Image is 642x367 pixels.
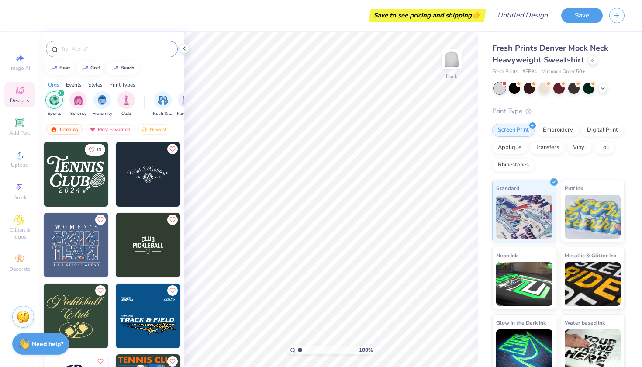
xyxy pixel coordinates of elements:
[44,142,108,207] img: dcc8ca5f-929f-45df-967d-c2ccfac786e7
[13,194,27,201] span: Greek
[69,91,87,117] div: filter for Sorority
[158,95,168,105] img: Rush & Bid Image
[565,183,583,193] span: Puff Ink
[97,95,107,105] img: Fraternity Image
[89,126,96,132] img: most_fav.gif
[180,142,245,207] img: be2e5fdc-3849-4d88-a6e3-f5068159ecc6
[443,51,460,68] img: Back
[565,195,621,239] img: Puff Ink
[117,91,135,117] button: filter button
[180,284,245,348] img: 9403ef18-92ae-401d-919a-b2a0a8c7f82a
[69,91,87,117] button: filter button
[73,95,83,105] img: Sorority Image
[93,111,112,117] span: Fraternity
[153,91,173,117] button: filter button
[496,195,552,239] img: Standard
[95,215,106,225] button: Like
[109,81,135,89] div: Print Types
[85,124,135,135] div: Most Favorited
[93,91,112,117] div: filter for Fraternity
[492,141,527,154] div: Applique
[66,81,82,89] div: Events
[565,251,616,260] span: Metallic & Glitter Ink
[10,65,30,72] span: Image AI
[51,66,58,71] img: trend_line.gif
[60,45,172,53] input: Try "Alpha"
[112,66,119,71] img: trend_line.gif
[371,9,484,22] div: Save to see pricing and shipping
[492,124,535,137] div: Screen Print
[108,284,173,348] img: d74e2abd-846f-488c-a1f0-7a8905bdf200
[85,144,105,156] button: Like
[4,226,35,240] span: Clipart & logos
[496,262,552,306] img: Neon Ink
[496,251,518,260] span: Neon Ink
[492,43,608,65] span: Fresh Prints Denver Mock Neck Heavyweight Sweatshirt
[167,215,178,225] button: Like
[45,91,63,117] div: filter for Sports
[121,111,131,117] span: Club
[492,106,625,116] div: Print Type
[522,68,537,76] span: # FP94
[9,129,30,136] span: Add Text
[581,124,624,137] div: Digital Print
[108,213,173,277] img: ffef41e9-c932-4e51-80ec-5adb2c435f60
[182,95,192,105] img: Parent's Weekend Image
[177,91,197,117] button: filter button
[561,8,603,23] button: Save
[167,144,178,154] button: Like
[46,62,74,75] button: bear
[49,95,59,105] img: Sports Image
[82,66,89,71] img: trend_line.gif
[90,66,100,70] div: golf
[11,162,28,169] span: Upload
[116,213,180,277] img: 633a240e-e341-46c1-bd1e-4b102c51ece7
[117,91,135,117] div: filter for Club
[107,62,138,75] button: beach
[446,73,457,80] div: Back
[153,91,173,117] div: filter for Rush & Bid
[167,285,178,296] button: Like
[45,91,63,117] button: filter button
[44,213,108,277] img: 85d6d96b-1ce8-4956-b440-0550a21f8cec
[542,68,585,76] span: Minimum Order: 50 +
[490,7,555,24] input: Untitled Design
[496,183,519,193] span: Standard
[59,66,70,70] div: bear
[116,142,180,207] img: fea97969-706a-4fe4-a06d-6f3f7acdb0c7
[50,126,57,132] img: trending.gif
[10,97,29,104] span: Designs
[96,148,101,152] span: 13
[180,213,245,277] img: 2a286613-b7ec-42e9-a2a4-60f41e6969f0
[177,111,197,117] span: Parent's Weekend
[167,356,178,367] button: Like
[567,141,592,154] div: Vinyl
[44,284,108,348] img: a50b6769-a6a5-4325-a02c-ec734cd00604
[141,126,148,132] img: Newest.gif
[93,91,112,117] button: filter button
[48,111,61,117] span: Sports
[359,346,373,354] span: 100 %
[496,318,546,327] span: Glow in the Dark Ink
[153,111,173,117] span: Rush & Bid
[565,262,621,306] img: Metallic & Glitter Ink
[530,141,565,154] div: Transfers
[565,318,605,327] span: Water based Ink
[121,95,131,105] img: Club Image
[88,81,103,89] div: Styles
[121,66,135,70] div: beach
[137,124,170,135] div: Newest
[48,81,59,89] div: Orgs
[46,124,83,135] div: Trending
[77,62,104,75] button: golf
[108,142,173,207] img: 028c38cf-04c4-4c75-925d-df319e9c8456
[9,266,30,273] span: Decorate
[537,124,579,137] div: Embroidery
[32,340,63,348] strong: Need help?
[70,111,86,117] span: Sorority
[95,356,106,367] button: Like
[177,91,197,117] div: filter for Parent's Weekend
[116,284,180,348] img: 865aafae-7527-48ac-b6fc-2fe88d02dbc8
[492,68,518,76] span: Fresh Prints
[95,285,106,296] button: Like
